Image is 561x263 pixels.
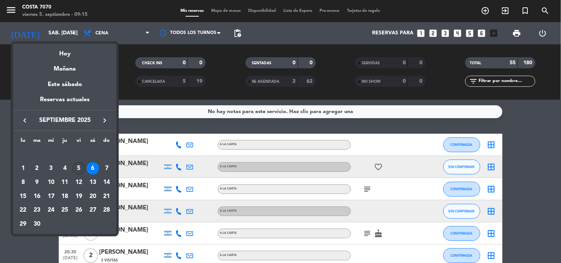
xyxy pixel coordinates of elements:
th: viernes [72,136,86,148]
div: 13 [87,176,99,189]
div: 19 [72,190,85,203]
td: 1 de septiembre de 2025 [16,161,30,175]
th: lunes [16,136,30,148]
td: 28 de septiembre de 2025 [100,203,114,217]
td: 4 de septiembre de 2025 [58,161,72,175]
div: 7 [101,162,113,175]
th: sábado [86,136,100,148]
td: 30 de septiembre de 2025 [30,217,44,231]
td: 23 de septiembre de 2025 [30,203,44,217]
div: 27 [87,204,99,216]
td: 10 de septiembre de 2025 [44,175,58,189]
div: 9 [31,176,43,189]
td: 9 de septiembre de 2025 [30,175,44,189]
td: SEP. [16,148,114,162]
td: 25 de septiembre de 2025 [58,203,72,217]
td: 22 de septiembre de 2025 [16,203,30,217]
div: 25 [58,204,71,216]
td: 6 de septiembre de 2025 [86,161,100,175]
div: 29 [17,218,29,230]
div: 5 [72,162,85,175]
div: 22 [17,204,29,216]
th: miércoles [44,136,58,148]
div: 12 [72,176,85,189]
td: 24 de septiembre de 2025 [44,203,58,217]
td: 26 de septiembre de 2025 [72,203,86,217]
th: martes [30,136,44,148]
div: 14 [101,176,113,189]
th: jueves [58,136,72,148]
div: 26 [72,204,85,216]
td: 11 de septiembre de 2025 [58,175,72,189]
div: Este sábado [13,74,116,95]
th: domingo [100,136,114,148]
td: 14 de septiembre de 2025 [100,175,114,189]
div: Hoy [13,44,116,59]
div: 18 [58,190,71,203]
div: 20 [87,190,99,203]
td: 12 de septiembre de 2025 [72,175,86,189]
td: 5 de septiembre de 2025 [72,161,86,175]
div: 17 [45,190,57,203]
td: 15 de septiembre de 2025 [16,189,30,204]
div: 24 [45,204,57,216]
div: 8 [17,176,29,189]
td: 7 de septiembre de 2025 [100,161,114,175]
div: 23 [31,204,43,216]
td: 2 de septiembre de 2025 [30,161,44,175]
span: septiembre 2025 [31,116,98,125]
div: Reservas actuales [13,95,116,110]
div: 4 [58,162,71,175]
td: 8 de septiembre de 2025 [16,175,30,189]
button: keyboard_arrow_right [98,116,111,125]
div: 21 [101,190,113,203]
div: 1 [17,162,29,175]
div: 28 [101,204,113,216]
div: 30 [31,218,43,230]
td: 29 de septiembre de 2025 [16,217,30,231]
div: 11 [58,176,71,189]
td: 19 de septiembre de 2025 [72,189,86,204]
div: 6 [87,162,99,175]
td: 20 de septiembre de 2025 [86,189,100,204]
td: 13 de septiembre de 2025 [86,175,100,189]
td: 17 de septiembre de 2025 [44,189,58,204]
td: 16 de septiembre de 2025 [30,189,44,204]
div: Mañana [13,59,116,74]
div: 10 [45,176,57,189]
i: keyboard_arrow_left [20,116,29,125]
td: 27 de septiembre de 2025 [86,203,100,217]
i: keyboard_arrow_right [100,116,109,125]
td: 3 de septiembre de 2025 [44,161,58,175]
td: 18 de septiembre de 2025 [58,189,72,204]
div: 16 [31,190,43,203]
button: keyboard_arrow_left [18,116,31,125]
div: 3 [45,162,57,175]
div: 15 [17,190,29,203]
td: 21 de septiembre de 2025 [100,189,114,204]
div: 2 [31,162,43,175]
